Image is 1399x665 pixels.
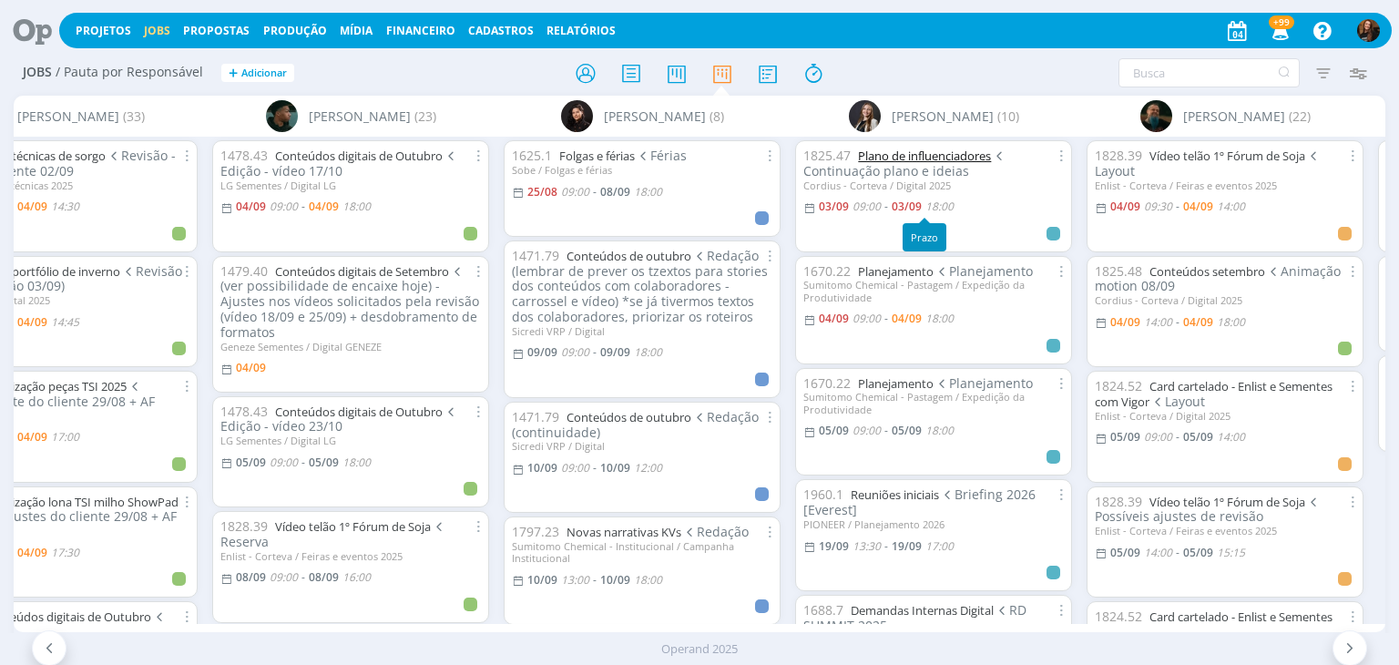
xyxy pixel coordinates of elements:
[1144,314,1172,330] : 14:00
[1176,547,1179,558] : -
[1176,432,1179,443] : -
[512,540,772,564] div: Sumitomo Chemical - Institucional / Campanha Institucional
[858,263,934,280] a: Planejamento
[892,107,994,126] span: [PERSON_NAME]
[593,187,597,198] : -
[381,24,461,38] button: Financeiro
[851,602,994,619] a: Demandas Internas Digital
[512,247,559,264] span: 1471.79
[635,147,687,164] span: Férias
[220,517,446,550] span: Reserva
[275,404,443,420] a: Conteúdos digitais de Outubro
[1095,294,1355,306] div: Cordius - Corteva / Digital 2025
[512,523,559,540] span: 1797.23
[600,184,630,199] : 08/09
[17,314,47,330] : 04/09
[853,423,881,438] : 09:00
[23,65,52,80] span: Jobs
[309,569,339,585] : 08/09
[266,100,298,132] img: K
[1095,525,1355,537] div: Enlist - Corteva / Feiras e eventos 2025
[258,24,332,38] button: Produção
[527,184,557,199] : 25/08
[1356,15,1381,46] button: T
[934,262,1033,280] span: Planejamento
[1110,429,1140,445] : 05/09
[849,100,881,132] img: L
[851,486,939,503] a: Reuniões iniciais
[334,24,378,38] button: Mídia
[803,374,851,392] span: 1670.22
[342,199,371,214] : 18:00
[1289,107,1311,126] span: (22)
[1140,100,1172,132] img: M
[903,223,946,251] div: Prazo
[1144,545,1172,560] : 14:00
[803,147,1006,179] span: Continuação plano e ideias
[275,148,443,164] a: Conteúdos digitais de Outubro
[546,23,616,38] a: Relatórios
[1144,199,1172,214] : 09:30
[593,463,597,474] : -
[925,538,954,554] : 17:00
[51,199,79,214] : 14:30
[561,572,589,588] : 13:00
[463,24,539,38] button: Cadastros
[220,403,268,420] span: 1478.43
[301,572,305,583] : -
[220,147,268,164] span: 1478.43
[1118,58,1300,87] input: Busca
[342,569,371,585] : 16:00
[236,569,266,585] : 08/09
[309,107,411,126] span: [PERSON_NAME]
[17,107,119,126] span: [PERSON_NAME]
[925,423,954,438] : 18:00
[1183,429,1213,445] : 05/09
[1149,623,1333,640] span: Possíveis ajustes de revisão
[512,325,772,337] div: Sicredi VRP / Digital
[803,518,1064,530] div: PIONEER / Planejamento 2026
[803,179,1064,191] div: Cordius - Corteva / Digital 2025
[593,575,597,586] : -
[270,199,298,214] : 09:00
[386,23,455,38] a: Financeiro
[559,148,635,164] a: Folgas e férias
[1095,262,1142,280] span: 1825.48
[1144,429,1172,445] : 09:00
[1261,15,1298,47] button: +99
[275,518,431,535] a: Vídeo telão 1º Fórum de Soja
[1269,15,1294,29] span: +99
[1217,429,1245,445] : 14:00
[51,429,79,445] : 17:00
[270,455,298,470] : 09:00
[819,311,849,326] : 04/09
[220,550,481,562] div: Enlist - Corteva / Feiras e eventos 2025
[123,107,145,126] span: (33)
[1149,494,1305,510] a: Vídeo telão 1º Fórum de Soja
[56,65,203,80] span: / Pauta por Responsável
[1110,545,1140,560] : 05/09
[803,279,1064,302] div: Sumitomo Chemical - Pastagem / Expedição da Produtividade
[527,572,557,588] : 10/09
[1217,199,1245,214] : 14:00
[892,311,922,326] : 04/09
[236,199,266,214] : 04/09
[17,429,47,445] : 04/09
[414,107,436,126] span: (23)
[309,455,339,470] : 05/09
[1095,609,1333,640] a: Card cartelado - Enlist e Sementes com Vigor
[884,541,888,552] : -
[229,64,238,83] span: +
[561,184,589,199] : 09:00
[512,247,768,325] span: Redação (lembrar de prever os tzextos para stories dos conteúdos com colaboradores - carrossel e ...
[1110,314,1140,330] : 04/09
[263,23,327,38] a: Produção
[803,262,851,280] span: 1670.22
[567,248,691,264] a: Conteúdos de outubro
[1095,377,1142,394] span: 1824.52
[925,199,954,214] : 18:00
[567,409,691,425] a: Conteúdos de outubro
[220,517,268,535] span: 1828.39
[236,360,266,375] : 04/09
[1095,262,1341,295] span: Animação motion 08/09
